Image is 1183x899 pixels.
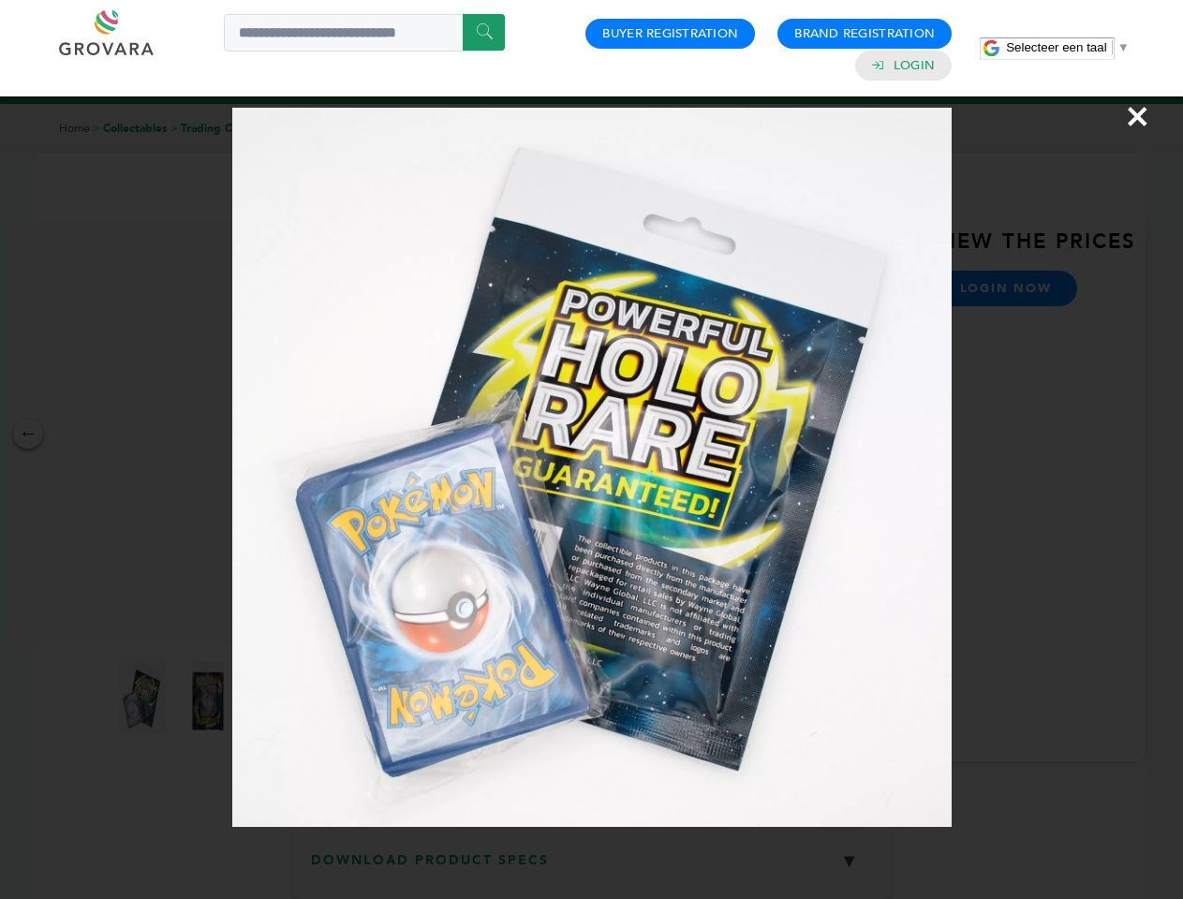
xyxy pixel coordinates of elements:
[1125,90,1150,142] span: ×
[1006,40,1130,54] a: Selecteer een taal​
[602,25,738,42] a: Buyer Registration
[1006,40,1106,54] span: Selecteer een taal
[1117,40,1130,54] span: ▼
[232,108,952,827] img: Image Preview
[894,57,935,74] a: Login
[224,14,505,52] input: Search a product or brand...
[1112,40,1113,54] span: ​
[794,25,935,42] a: Brand Registration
